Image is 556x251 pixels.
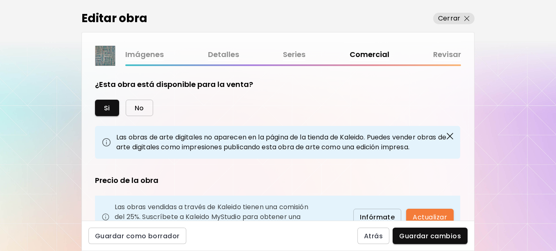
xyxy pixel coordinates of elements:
span: Atrás [364,232,383,240]
h5: Precio de la obra [95,175,158,186]
button: Guardar como borrador [88,228,186,244]
button: Atrás [357,228,389,244]
button: Actualizar [406,209,454,225]
p: Las obras vendidas a través de Kaleido tienen una comisión del 25%. Suscríbete a Kaleido MyStudio... [115,202,312,232]
a: Series [283,49,305,61]
p: Las obras de arte digitales no aparecen en la página de la tienda de Kaleido. Puedes vender obras... [116,132,454,152]
span: No [135,104,144,112]
span: Actualizar [413,213,447,221]
img: thumbnail [95,46,115,66]
span: Infórmate [360,213,395,221]
a: Imágenes [125,49,164,61]
button: Guardar cambios [393,228,468,244]
a: Revisar [433,49,461,61]
span: Guardar como borrador [95,232,180,240]
button: No [126,100,153,116]
h5: ¿Esta obra está disponible para la venta? [95,79,253,90]
span: Guardar cambios [399,232,461,240]
img: close-button [445,131,455,141]
a: Detalles [208,49,239,61]
button: close-button [442,129,457,143]
button: Infórmate [353,209,401,225]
